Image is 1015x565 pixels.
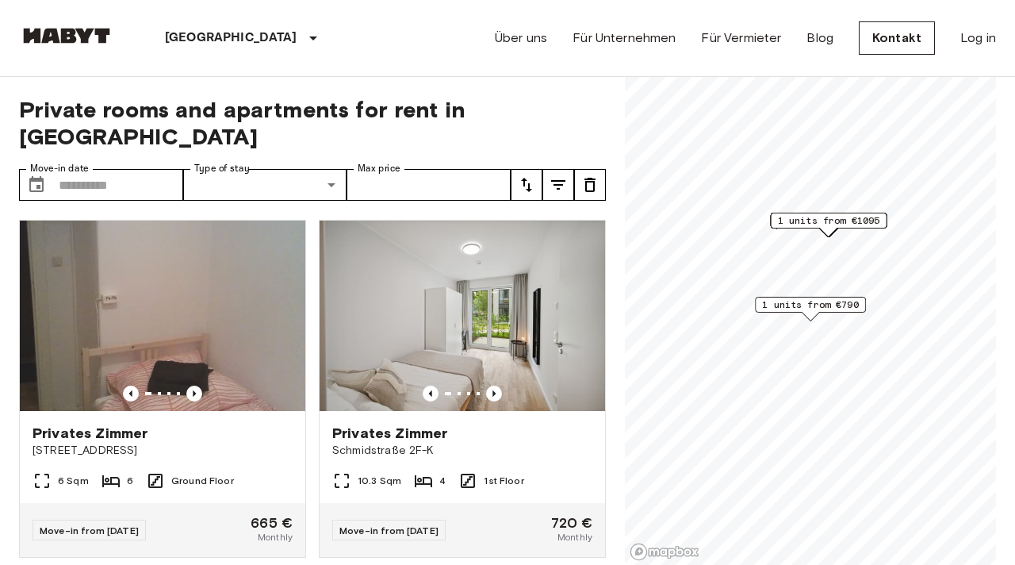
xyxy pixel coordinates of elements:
span: 1st Floor [484,474,523,488]
label: Max price [358,162,400,175]
button: Choose date [21,169,52,201]
a: Über uns [495,29,547,48]
div: Map marker [755,297,866,321]
span: Move-in from [DATE] [339,525,439,536]
label: Move-in date [30,162,89,175]
div: Map marker [771,213,887,237]
img: Marketing picture of unit DE-01-029-01M [20,221,305,411]
span: Monthly [258,530,293,544]
img: Habyt [19,28,114,44]
button: tune [511,169,542,201]
span: 720 € [551,516,592,530]
span: 1 units from €790 [762,298,859,312]
span: Schmidstraße 2F-K [332,443,592,459]
label: Type of stay [194,162,250,175]
button: Previous image [423,386,439,402]
a: Kontakt [859,21,935,55]
button: Previous image [186,386,202,402]
span: 10.3 Sqm [358,474,401,488]
span: Private rooms and apartments for rent in [GEOGRAPHIC_DATA] [19,96,606,150]
a: Mapbox logo [630,543,699,561]
button: tune [542,169,574,201]
span: Ground Floor [171,474,234,488]
button: Previous image [486,386,502,402]
button: tune [574,169,606,201]
span: Monthly [557,530,592,544]
span: 4 [439,474,446,488]
a: Blog [806,29,833,48]
span: 6 Sqm [58,474,89,488]
span: 1 units from €1095 [778,213,880,228]
a: Für Unternehmen [573,29,676,48]
a: Log in [960,29,996,48]
span: 665 € [251,516,293,530]
a: Für Vermieter [701,29,781,48]
a: Marketing picture of unit DE-01-260-004-01Previous imagePrevious imagePrivates ZimmerSchmidstraße... [319,220,606,558]
a: Marketing picture of unit DE-01-029-01MPrevious imagePrevious imagePrivates Zimmer[STREET_ADDRESS... [19,220,306,558]
button: Previous image [123,386,139,402]
span: Privates Zimmer [332,424,447,443]
span: Move-in from [DATE] [40,525,139,536]
img: Marketing picture of unit DE-01-260-004-01 [320,221,605,411]
span: [STREET_ADDRESS] [33,443,293,459]
span: 6 [127,474,133,488]
span: Privates Zimmer [33,424,147,443]
p: [GEOGRAPHIC_DATA] [165,29,297,48]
